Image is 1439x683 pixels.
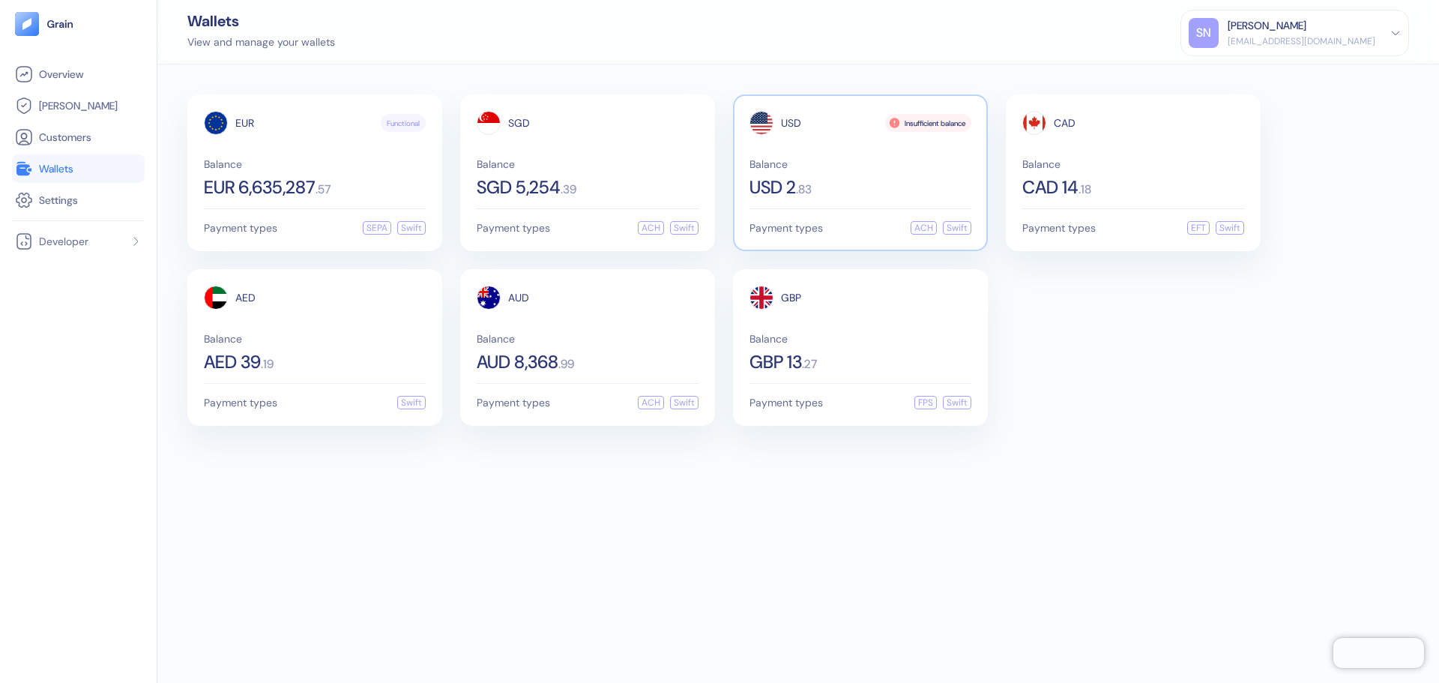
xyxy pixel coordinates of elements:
[397,396,426,409] div: Swift
[670,396,699,409] div: Swift
[749,178,796,196] span: USD 2
[558,358,574,370] span: . 99
[1333,638,1424,668] iframe: Chatra live chat
[39,193,78,208] span: Settings
[204,397,277,408] span: Payment types
[15,128,142,146] a: Customers
[477,178,561,196] span: SGD 5,254
[1228,18,1306,34] div: [PERSON_NAME]
[1054,118,1076,128] span: CAD
[749,334,971,344] span: Balance
[670,221,699,235] div: Swift
[397,221,426,235] div: Swift
[235,118,254,128] span: EUR
[796,184,812,196] span: . 83
[39,67,83,82] span: Overview
[1022,178,1079,196] span: CAD 14
[204,334,426,344] span: Balance
[781,292,801,303] span: GBP
[1022,223,1096,233] span: Payment types
[15,97,142,115] a: [PERSON_NAME]
[15,12,39,36] img: logo-tablet-V2.svg
[204,353,261,371] span: AED 39
[638,221,664,235] div: ACH
[749,397,823,408] span: Payment types
[1022,159,1244,169] span: Balance
[15,160,142,178] a: Wallets
[943,221,971,235] div: Swift
[749,159,971,169] span: Balance
[261,358,274,370] span: . 19
[749,353,802,371] span: GBP 13
[204,159,426,169] span: Balance
[15,65,142,83] a: Overview
[316,184,331,196] span: . 57
[638,396,664,409] div: ACH
[39,161,73,176] span: Wallets
[802,358,817,370] span: . 27
[508,292,529,303] span: AUD
[561,184,576,196] span: . 39
[39,130,91,145] span: Customers
[1216,221,1244,235] div: Swift
[477,334,699,344] span: Balance
[187,13,335,28] div: Wallets
[914,396,937,409] div: FPS
[204,178,316,196] span: EUR 6,635,287
[1187,221,1210,235] div: EFT
[363,221,391,235] div: SEPA
[15,191,142,209] a: Settings
[781,118,801,128] span: USD
[39,98,118,113] span: [PERSON_NAME]
[46,19,74,29] img: logo
[911,221,937,235] div: ACH
[749,223,823,233] span: Payment types
[1189,18,1219,48] div: SN
[477,397,550,408] span: Payment types
[235,292,256,303] span: AED
[477,159,699,169] span: Balance
[477,353,558,371] span: AUD 8,368
[39,234,88,249] span: Developer
[387,118,420,129] span: Functional
[187,34,335,50] div: View and manage your wallets
[477,223,550,233] span: Payment types
[1079,184,1091,196] span: . 18
[885,114,971,132] div: Insufficient balance
[204,223,277,233] span: Payment types
[508,118,530,128] span: SGD
[943,396,971,409] div: Swift
[1228,34,1375,48] div: [EMAIL_ADDRESS][DOMAIN_NAME]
